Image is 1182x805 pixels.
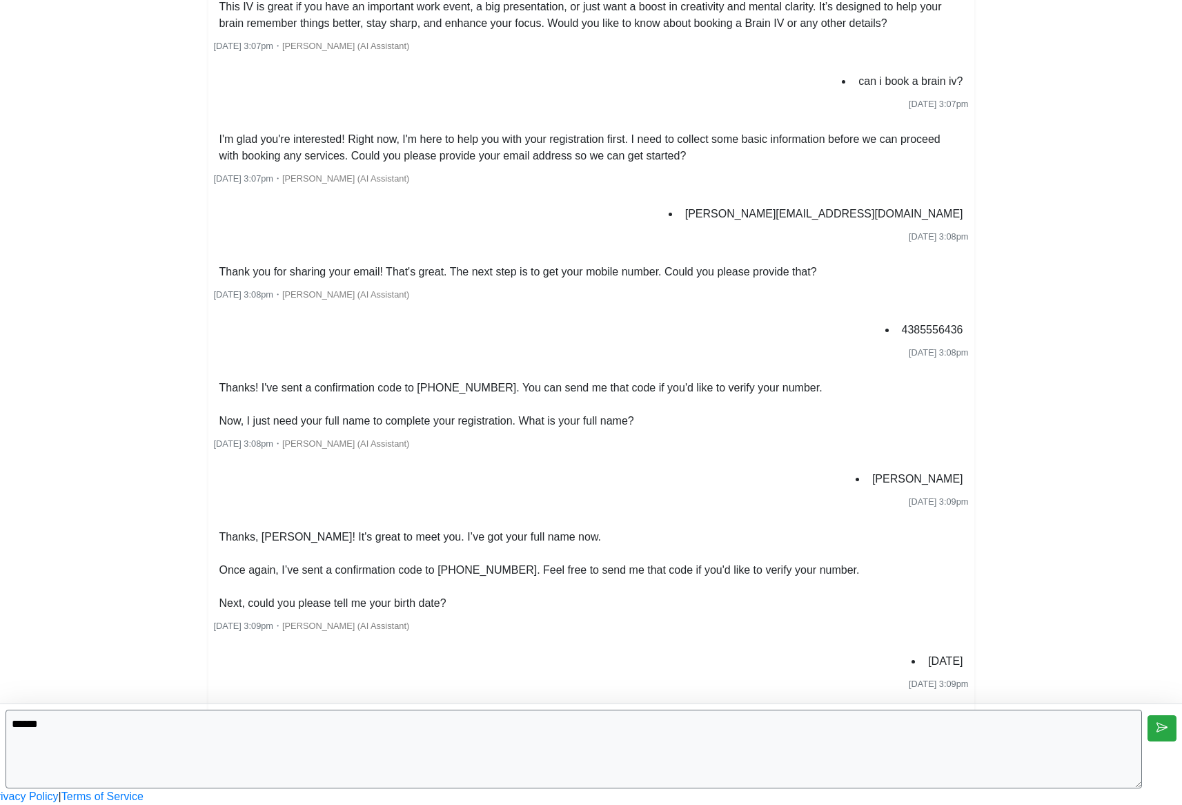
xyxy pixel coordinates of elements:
span: [DATE] 3:09pm [909,679,969,689]
li: [PERSON_NAME][EMAIL_ADDRESS][DOMAIN_NAME] [680,203,969,225]
small: ・ [214,173,410,184]
li: Thanks! I've sent a confirmation code to [PHONE_NUMBER]. You can send me that code if you'd like ... [214,377,828,432]
span: [PERSON_NAME] (AI Assistant) [282,289,409,300]
li: can i book a brain iv? [853,70,968,93]
li: Thank you for sharing your email! That's great. The next step is to get your mobile number. Could... [214,261,823,283]
span: [DATE] 3:08pm [909,347,969,358]
small: ・ [214,621,410,631]
span: [DATE] 3:08pm [214,289,274,300]
span: [DATE] 3:07pm [214,173,274,184]
span: [PERSON_NAME] (AI Assistant) [282,41,409,51]
span: [PERSON_NAME] (AI Assistant) [282,621,409,631]
span: [DATE] 3:07pm [909,99,969,109]
span: [PERSON_NAME] (AI Assistant) [282,173,409,184]
li: Thanks, [PERSON_NAME]! It's great to meet you. I’ve got your full name now. Once again, I’ve sent... [214,526,865,614]
li: I'm glad you're interested! Right now, I'm here to help you with your registration first. I need ... [214,128,969,167]
small: ・ [214,438,410,449]
small: ・ [214,289,410,300]
li: [PERSON_NAME] [867,468,969,490]
span: [DATE] 3:09pm [909,496,969,507]
span: [DATE] 3:08pm [214,438,274,449]
li: [DATE] [923,650,968,672]
span: [DATE] 3:08pm [909,231,969,242]
span: [PERSON_NAME] (AI Assistant) [282,438,409,449]
span: [DATE] 3:09pm [214,621,274,631]
span: [DATE] 3:07pm [214,41,274,51]
small: ・ [214,41,410,51]
li: 4385556436 [896,319,969,341]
